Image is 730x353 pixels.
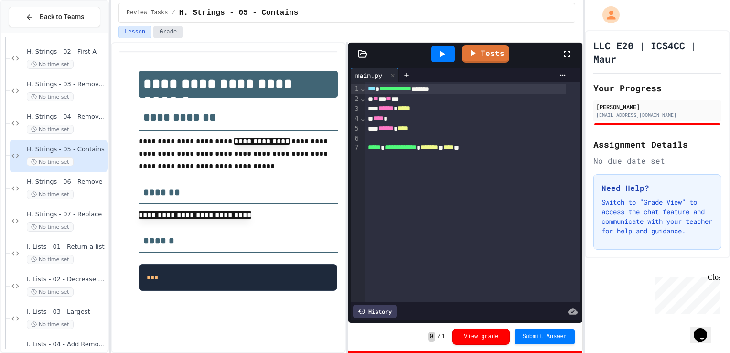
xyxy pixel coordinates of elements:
div: No due date set [593,155,721,166]
div: History [353,305,397,318]
span: Review Tasks [127,9,168,17]
span: No time set [27,157,74,166]
span: Fold line [360,95,365,102]
span: No time set [27,60,74,69]
span: Submit Answer [522,333,567,341]
span: I. Lists - 01 - Return a list [27,243,106,251]
div: Chat with us now!Close [4,4,66,61]
span: H. Strings - 06 - Remove [27,178,106,186]
div: 3 [351,104,360,114]
span: / [172,9,175,17]
div: 2 [351,94,360,104]
div: 7 [351,143,360,153]
div: [PERSON_NAME] [596,102,719,111]
h2: Your Progress [593,81,721,95]
div: [EMAIL_ADDRESS][DOMAIN_NAME] [596,111,719,119]
div: 4 [351,114,360,124]
span: H. Strings - 02 - First A [27,48,106,56]
h3: Need Help? [601,182,713,194]
span: Back to Teams [40,12,84,22]
span: H. Strings - 03 - Remove First Character [27,80,106,88]
button: Submit Answer [515,329,575,344]
span: I. Lists - 03 - Largest [27,308,106,316]
p: Switch to "Grade View" to access the chat feature and communicate with your teacher for help and ... [601,198,713,236]
div: 5 [351,124,360,134]
iframe: chat widget [651,273,720,314]
a: Tests [462,45,509,63]
span: / [437,333,440,341]
span: H. Strings - 07 - Replace [27,210,106,219]
button: Back to Teams [9,7,100,27]
iframe: chat widget [690,315,720,343]
span: No time set [27,320,74,329]
h2: Assignment Details [593,138,721,151]
span: H. Strings - 05 - Contains [179,7,299,19]
span: Fold line [360,114,365,122]
span: 1 [441,333,445,341]
span: I. Lists - 02 - Decrease Elements [27,276,106,284]
div: 6 [351,134,360,143]
span: H. Strings - 04 - Remove Last Character [27,113,106,121]
span: No time set [27,287,74,297]
div: My Account [592,4,622,26]
span: No time set [27,125,74,134]
div: 1 [351,84,360,94]
button: Lesson [118,26,151,38]
span: No time set [27,222,74,232]
span: No time set [27,255,74,264]
span: 0 [428,332,435,342]
h1: LLC E20 | ICS4CC | Maur [593,39,721,66]
div: main.py [351,68,399,82]
span: Fold line [360,85,365,92]
button: View grade [452,329,510,345]
span: I. Lists - 04 - Add Remove [27,341,106,349]
div: main.py [351,70,387,80]
button: Grade [153,26,183,38]
span: H. Strings - 05 - Contains [27,145,106,154]
span: No time set [27,190,74,199]
span: No time set [27,92,74,101]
